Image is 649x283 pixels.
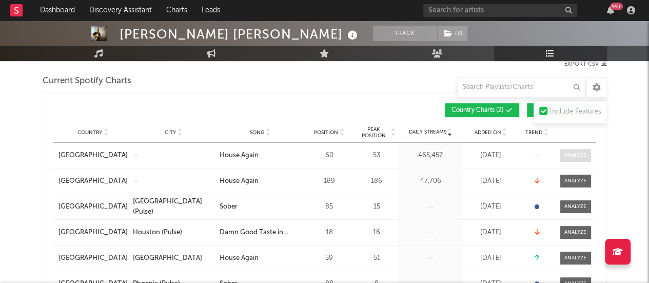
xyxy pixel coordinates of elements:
div: [DATE] [465,202,517,212]
div: 16 [358,228,396,238]
div: 189 [306,176,352,186]
div: 99 + [610,3,623,10]
a: House Again [220,176,301,186]
button: Track [373,26,437,41]
div: [PERSON_NAME] [PERSON_NAME] [120,26,360,43]
span: Current Spotify Charts [43,75,131,87]
button: Export CSV [564,61,607,67]
div: [DATE] [465,176,517,186]
button: (3) [438,26,467,41]
div: House Again [220,176,259,186]
div: 59 [306,253,352,263]
span: Peak Position [358,126,390,139]
a: [GEOGRAPHIC_DATA] [58,253,128,263]
div: 85 [306,202,352,212]
div: 51 [358,253,396,263]
div: [DATE] [465,150,517,161]
div: 60 [306,150,352,161]
span: Song [250,129,265,136]
span: Country Charts ( 2 ) [451,107,504,114]
div: 15 [358,202,396,212]
span: Trend [525,129,542,136]
a: [GEOGRAPHIC_DATA] [58,150,128,161]
div: Sober [220,202,238,212]
span: Position [314,129,338,136]
a: [GEOGRAPHIC_DATA] [133,253,214,263]
a: [GEOGRAPHIC_DATA] [58,228,128,238]
a: Houston (Pulse) [133,228,214,238]
div: 465,457 [401,150,460,161]
a: [GEOGRAPHIC_DATA] [58,202,128,212]
div: Include Features [550,106,601,118]
div: 53 [358,150,396,161]
div: 18 [306,228,352,238]
span: City [165,129,176,136]
button: City Charts(39) [527,103,596,117]
input: Search for artists [423,4,577,17]
a: House Again [220,150,301,161]
span: Added On [475,129,501,136]
div: [DATE] [465,253,517,263]
div: House Again [220,150,259,161]
a: [GEOGRAPHIC_DATA] (Pulse) [133,197,214,217]
button: Country Charts(2) [445,103,519,117]
a: House Again [220,253,301,263]
input: Search Playlists/Charts [457,77,585,98]
a: Sober [220,202,301,212]
button: 99+ [607,6,614,14]
div: House Again [220,253,259,263]
a: [GEOGRAPHIC_DATA] [58,176,128,186]
div: Houston (Pulse) [133,228,182,238]
span: ( 3 ) [437,26,468,41]
span: Country [77,129,102,136]
a: Damn Good Taste in Whiskey [220,228,301,238]
div: [GEOGRAPHIC_DATA] [133,253,202,263]
div: 186 [358,176,396,186]
span: Daily Streams [409,128,446,136]
div: 47,706 [401,176,460,186]
div: [DATE] [465,228,517,238]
